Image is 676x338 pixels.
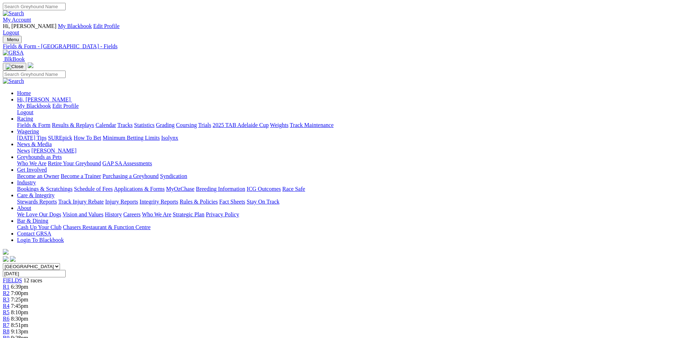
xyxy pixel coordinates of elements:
input: Select date [3,270,66,277]
div: Greyhounds as Pets [17,160,673,167]
a: Care & Integrity [17,192,55,198]
a: Bookings & Scratchings [17,186,72,192]
a: Strategic Plan [173,211,204,217]
span: 6:39pm [11,284,28,290]
a: Vision and Values [62,211,103,217]
input: Search [3,71,66,78]
a: Applications & Forms [114,186,165,192]
a: Retire Your Greyhound [48,160,101,166]
a: FIELDS [3,277,22,283]
a: Edit Profile [93,23,120,29]
a: Who We Are [142,211,171,217]
span: 9:13pm [11,328,28,334]
a: Industry [17,179,36,185]
a: Privacy Policy [206,211,239,217]
div: Hi, [PERSON_NAME] [17,103,673,116]
a: Isolynx [161,135,178,141]
a: Wagering [17,128,39,134]
a: R8 [3,328,10,334]
div: Racing [17,122,673,128]
a: Coursing [176,122,197,128]
a: Hi, [PERSON_NAME] [17,96,72,102]
a: Careers [123,211,141,217]
a: Race Safe [282,186,305,192]
a: Contact GRSA [17,231,51,237]
a: R1 [3,284,10,290]
span: 8:10pm [11,309,28,315]
img: Search [3,10,24,17]
div: Care & Integrity [17,199,673,205]
a: Fields & Form [17,122,50,128]
span: 7:00pm [11,290,28,296]
a: R5 [3,309,10,315]
a: Calendar [95,122,116,128]
span: Hi, [PERSON_NAME] [17,96,71,102]
a: R2 [3,290,10,296]
a: Who We Are [17,160,46,166]
input: Search [3,3,66,10]
a: MyOzChase [166,186,194,192]
a: Chasers Restaurant & Function Centre [63,224,150,230]
a: Tracks [117,122,133,128]
span: Menu [7,37,19,42]
img: logo-grsa-white.png [3,249,9,255]
img: GRSA [3,50,24,56]
img: twitter.svg [10,256,16,262]
a: Greyhounds as Pets [17,154,62,160]
a: Logout [3,29,19,35]
span: R6 [3,316,10,322]
div: Wagering [17,135,673,141]
a: Grading [156,122,175,128]
button: Toggle navigation [3,63,26,71]
a: News [17,148,30,154]
a: BlkBook [3,56,25,62]
a: Integrity Reports [139,199,178,205]
a: History [105,211,122,217]
span: R7 [3,322,10,328]
span: 7:25pm [11,297,28,303]
a: Rules & Policies [180,199,218,205]
a: Fact Sheets [219,199,245,205]
a: Minimum Betting Limits [103,135,160,141]
span: 7:45pm [11,303,28,309]
a: Trials [198,122,211,128]
a: Bar & Dining [17,218,48,224]
div: Bar & Dining [17,224,673,231]
a: [PERSON_NAME] [31,148,76,154]
a: Track Maintenance [290,122,334,128]
a: Schedule of Fees [74,186,112,192]
div: My Account [3,23,673,36]
a: Track Injury Rebate [58,199,104,205]
a: Purchasing a Greyhound [103,173,159,179]
a: Cash Up Your Club [17,224,61,230]
button: Toggle navigation [3,36,22,43]
span: 8:30pm [11,316,28,322]
a: My Blackbook [58,23,92,29]
img: Search [3,78,24,84]
a: [DATE] Tips [17,135,46,141]
a: Logout [17,109,33,115]
a: Login To Blackbook [17,237,64,243]
img: facebook.svg [3,256,9,262]
div: Industry [17,186,673,192]
a: My Account [3,17,31,23]
a: Home [17,90,31,96]
span: Hi, [PERSON_NAME] [3,23,56,29]
img: Close [6,64,23,70]
a: Breeding Information [196,186,245,192]
a: How To Bet [74,135,101,141]
a: Statistics [134,122,155,128]
a: Get Involved [17,167,47,173]
span: R4 [3,303,10,309]
img: logo-grsa-white.png [28,62,33,68]
a: We Love Our Dogs [17,211,61,217]
a: ICG Outcomes [247,186,281,192]
a: 2025 TAB Adelaide Cup [213,122,269,128]
div: About [17,211,673,218]
a: Edit Profile [53,103,79,109]
a: About [17,205,31,211]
